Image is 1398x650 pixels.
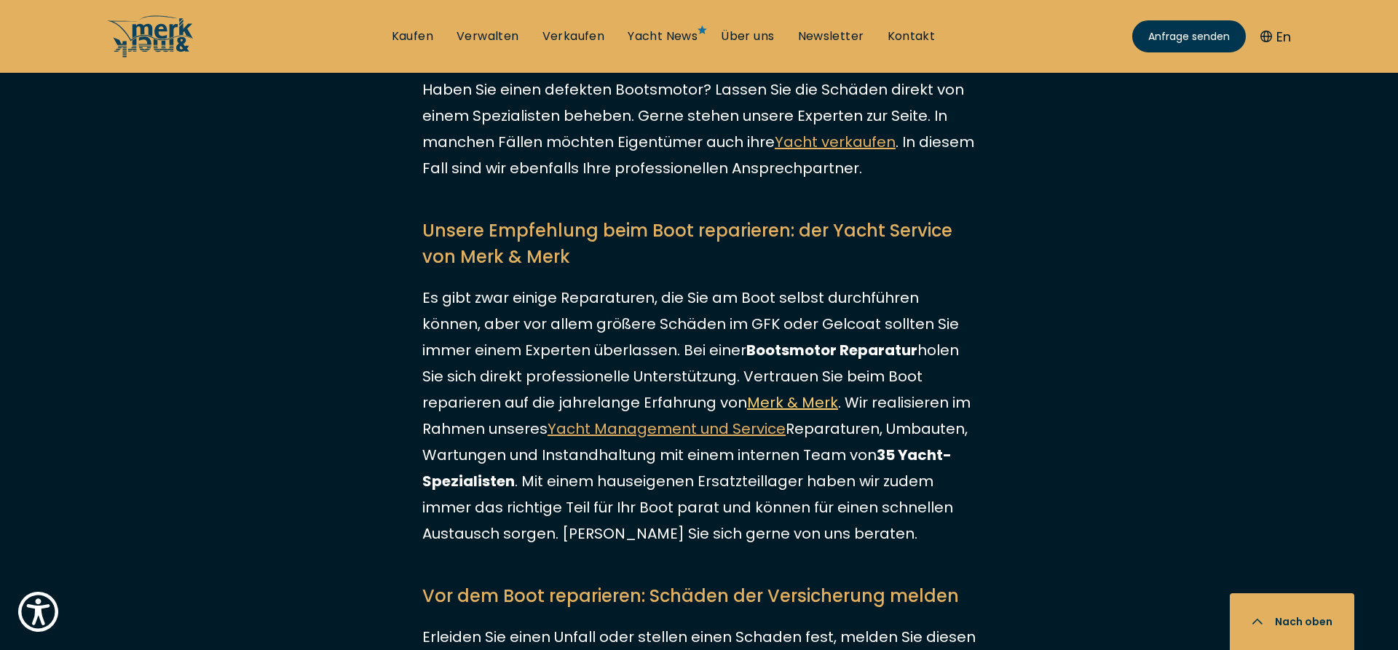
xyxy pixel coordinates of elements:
[628,28,698,44] a: Yacht News
[798,28,864,44] a: Newsletter
[392,28,433,44] a: Kaufen
[422,218,976,270] h2: Unsere Empfehlung beim Boot reparieren: der Yacht Service von Merk & Merk
[542,28,605,44] a: Verkaufen
[422,285,976,547] p: Es gibt zwar einige Reparaturen, die Sie am Boot selbst durchführen können, aber vor allem größer...
[15,588,62,635] button: Show Accessibility Preferences
[548,419,786,439] a: Yacht Management und Service
[1260,27,1291,47] button: En
[1132,20,1246,52] a: Anfrage senden
[422,76,976,181] p: Haben Sie einen defekten Bootsmotor? Lassen Sie die Schäden direkt von einem Spezialisten beheben...
[746,340,917,360] strong: Bootsmotor Reparatur
[457,28,519,44] a: Verwalten
[747,392,838,413] a: Merk & Merk
[1230,593,1354,650] button: Nach oben
[888,28,936,44] a: Kontakt
[422,583,976,609] h2: Vor dem Boot reparieren: Schäden der Versicherung melden
[721,28,774,44] a: Über uns
[775,132,896,152] a: Yacht verkaufen
[1148,29,1230,44] span: Anfrage senden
